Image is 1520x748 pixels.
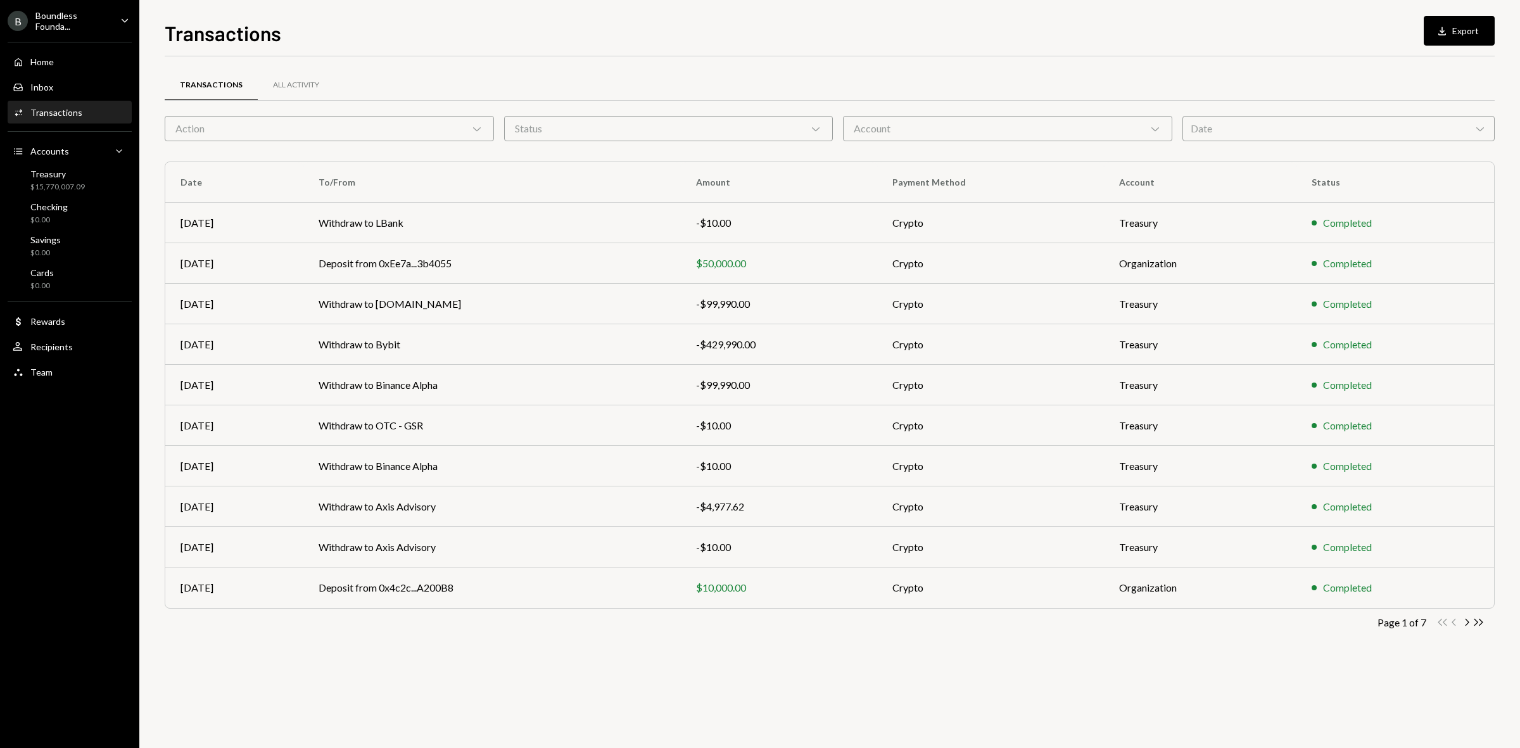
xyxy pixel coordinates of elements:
[696,215,862,231] div: -$10.00
[8,75,132,98] a: Inbox
[1323,377,1372,393] div: Completed
[303,527,681,567] td: Withdraw to Axis Advisory
[303,405,681,446] td: Withdraw to OTC - GSR
[303,203,681,243] td: Withdraw to LBank
[877,162,1104,203] th: Payment Method
[35,10,110,32] div: Boundless Founda...
[696,377,862,393] div: -$99,990.00
[30,56,54,67] div: Home
[1104,446,1296,486] td: Treasury
[1104,567,1296,608] td: Organization
[8,263,132,294] a: Cards$0.00
[696,580,862,595] div: $10,000.00
[8,165,132,195] a: Treasury$15,770,007.09
[877,567,1104,608] td: Crypto
[696,337,862,352] div: -$429,990.00
[1323,256,1372,271] div: Completed
[30,146,69,156] div: Accounts
[8,360,132,383] a: Team
[303,365,681,405] td: Withdraw to Binance Alpha
[1377,616,1426,628] div: Page 1 of 7
[8,11,28,31] div: B
[273,80,319,91] div: All Activity
[30,82,53,92] div: Inbox
[1323,580,1372,595] div: Completed
[696,540,862,555] div: -$10.00
[1323,337,1372,352] div: Completed
[180,499,288,514] div: [DATE]
[696,459,862,474] div: -$10.00
[180,459,288,474] div: [DATE]
[30,248,61,258] div: $0.00
[877,446,1104,486] td: Crypto
[180,377,288,393] div: [DATE]
[1104,365,1296,405] td: Treasury
[8,198,132,228] a: Checking$0.00
[30,316,65,327] div: Rewards
[1323,418,1372,433] div: Completed
[180,80,243,91] div: Transactions
[30,182,85,193] div: $15,770,007.09
[303,446,681,486] td: Withdraw to Binance Alpha
[1104,162,1296,203] th: Account
[1104,203,1296,243] td: Treasury
[877,243,1104,284] td: Crypto
[877,486,1104,527] td: Crypto
[843,116,1172,141] div: Account
[165,69,258,101] a: Transactions
[303,162,681,203] th: To/From
[30,341,73,352] div: Recipients
[30,234,61,245] div: Savings
[180,256,288,271] div: [DATE]
[1104,405,1296,446] td: Treasury
[1323,215,1372,231] div: Completed
[165,162,303,203] th: Date
[696,499,862,514] div: -$4,977.62
[8,139,132,162] a: Accounts
[303,486,681,527] td: Withdraw to Axis Advisory
[8,101,132,124] a: Transactions
[504,116,833,141] div: Status
[30,168,85,179] div: Treasury
[8,231,132,261] a: Savings$0.00
[1104,486,1296,527] td: Treasury
[1323,540,1372,555] div: Completed
[696,418,862,433] div: -$10.00
[30,107,82,118] div: Transactions
[180,580,288,595] div: [DATE]
[877,203,1104,243] td: Crypto
[1182,116,1495,141] div: Date
[30,267,54,278] div: Cards
[303,284,681,324] td: Withdraw to [DOMAIN_NAME]
[1323,499,1372,514] div: Completed
[877,324,1104,365] td: Crypto
[877,405,1104,446] td: Crypto
[8,310,132,333] a: Rewards
[1104,324,1296,365] td: Treasury
[1323,296,1372,312] div: Completed
[696,296,862,312] div: -$99,990.00
[1323,459,1372,474] div: Completed
[877,284,1104,324] td: Crypto
[877,365,1104,405] td: Crypto
[165,116,494,141] div: Action
[1104,243,1296,284] td: Organization
[180,418,288,433] div: [DATE]
[165,20,281,46] h1: Transactions
[180,337,288,352] div: [DATE]
[180,215,288,231] div: [DATE]
[681,162,877,203] th: Amount
[303,324,681,365] td: Withdraw to Bybit
[180,540,288,555] div: [DATE]
[30,201,68,212] div: Checking
[1296,162,1494,203] th: Status
[1424,16,1495,46] button: Export
[8,335,132,358] a: Recipients
[8,50,132,73] a: Home
[30,367,53,377] div: Team
[258,69,334,101] a: All Activity
[1104,284,1296,324] td: Treasury
[696,256,862,271] div: $50,000.00
[30,215,68,225] div: $0.00
[1104,527,1296,567] td: Treasury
